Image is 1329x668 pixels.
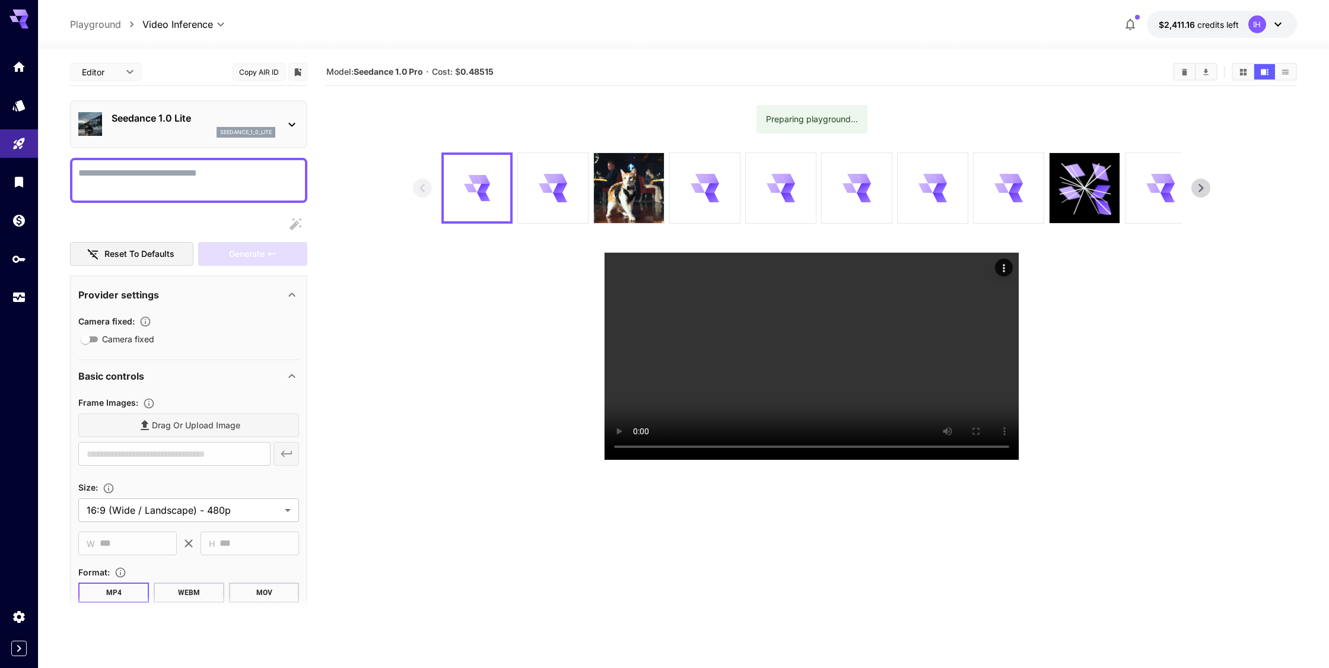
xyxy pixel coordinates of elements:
div: Basic controls [78,362,299,390]
img: dAAAABklEQVQDACKmJScsVUiFAAAAAElFTkSuQmCC [594,153,664,223]
div: Clear AllDownload All [1173,63,1217,81]
button: Show media in video view [1254,64,1275,79]
button: Clear All [1174,64,1195,79]
button: Show media in list view [1275,64,1296,79]
span: Frame Images : [78,397,138,408]
p: Basic controls [78,369,144,383]
button: Choose the file format for the output video. [110,567,131,578]
span: 16:9 (Wide / Landscape) - 480p [87,503,280,517]
button: MP4 [78,583,149,603]
span: Format : [78,567,110,577]
button: $2,411.15814IH [1147,11,1297,38]
div: Settings [12,609,26,624]
button: WEBM [154,583,224,603]
button: Upload frame images. [138,397,160,409]
span: Cost: $ [432,66,494,77]
button: Expand sidebar [11,641,27,656]
div: Show media in grid viewShow media in video viewShow media in list view [1232,63,1297,81]
div: Preparing playground... [766,109,858,130]
button: Show media in grid view [1233,64,1254,79]
button: MOV [229,583,300,603]
p: seedance_1_0_lite [220,128,272,136]
span: W [87,537,95,551]
p: · [426,65,429,79]
button: Copy AIR ID [233,63,286,81]
button: Adjust the dimensions of the generated image by specifying its width and height in pixels, or sel... [98,482,119,494]
span: credits left [1197,20,1239,30]
span: Model: [326,66,423,77]
div: $2,411.15814 [1159,18,1239,31]
span: Size : [78,482,98,492]
span: H [209,537,215,551]
button: Download All [1196,64,1216,79]
div: Actions [995,259,1013,276]
b: 0.48515 [460,66,494,77]
div: IH [1248,15,1266,33]
b: Seedance 1.0 Pro [354,66,423,77]
span: $2,411.16 [1159,20,1197,30]
button: Add to library [292,65,303,79]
